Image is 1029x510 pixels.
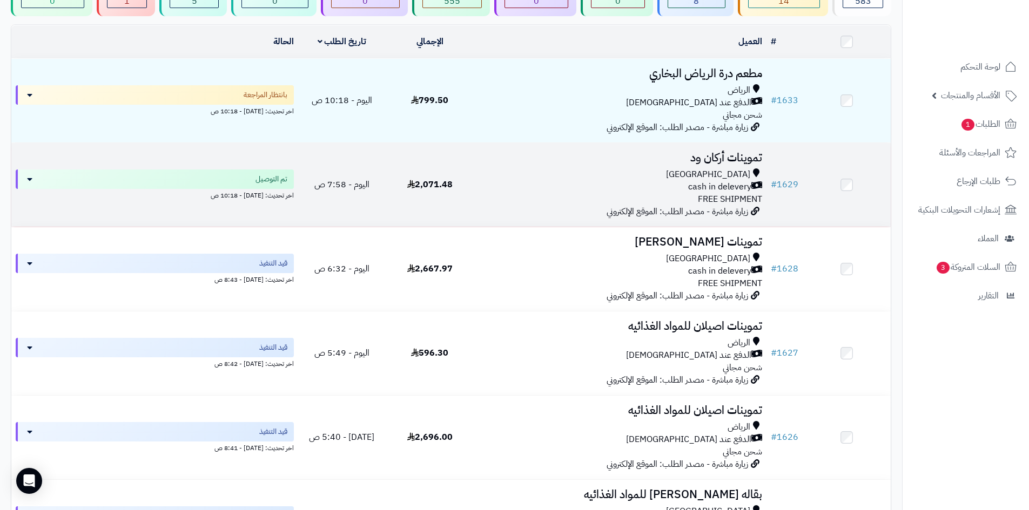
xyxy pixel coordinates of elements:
a: السلات المتروكة3 [909,254,1023,280]
h3: تموينات أركان ود [478,152,762,164]
span: 1 [961,119,974,131]
a: العملاء [909,226,1023,251]
span: 2,667.97 [407,262,453,275]
span: اليوم - 10:18 ص [312,94,372,107]
div: اخر تحديث: [DATE] - 10:18 ص [16,189,294,200]
span: طلبات الإرجاع [957,174,1000,189]
span: إشعارات التحويلات البنكية [918,202,1000,217]
img: logo-2.png [956,30,1019,53]
h3: تموينات اصيلان للمواد الغذائيه [478,404,762,417]
span: الدفع عند [DEMOGRAPHIC_DATA] [626,97,751,109]
span: [GEOGRAPHIC_DATA] [666,253,750,265]
a: #1627 [771,346,798,359]
span: الدفع عند [DEMOGRAPHIC_DATA] [626,349,751,362]
span: قيد التنفيذ [259,258,287,269]
a: التقارير [909,283,1023,309]
a: # [771,35,776,48]
span: cash in delevery [688,181,751,193]
span: # [771,262,777,275]
span: السلات المتروكة [936,260,1000,275]
span: 2,071.48 [407,178,453,191]
span: 596.30 [411,346,448,359]
a: طلبات الإرجاع [909,168,1023,194]
span: شحن مجاني [723,361,762,374]
span: الرياض [728,337,750,349]
span: FREE SHIPMENT [698,193,762,206]
a: العميل [738,35,762,48]
span: زيارة مباشرة - مصدر الطلب: الموقع الإلكتروني [607,373,748,386]
span: الطلبات [960,117,1000,132]
span: اليوم - 6:32 ص [314,262,369,275]
span: # [771,346,777,359]
span: قيد التنفيذ [259,342,287,353]
a: المراجعات والأسئلة [909,140,1023,166]
span: شحن مجاني [723,108,762,121]
div: Open Intercom Messenger [16,468,42,494]
span: # [771,94,777,107]
span: الدفع عند [DEMOGRAPHIC_DATA] [626,433,751,446]
span: اليوم - 7:58 ص [314,178,369,191]
span: شحن مجاني [723,445,762,458]
span: الرياض [728,421,750,433]
div: اخر تحديث: [DATE] - 10:18 ص [16,105,294,116]
span: # [771,178,777,191]
a: الحالة [273,35,294,48]
span: 799.50 [411,94,448,107]
span: # [771,431,777,444]
h3: بقاله [PERSON_NAME] للمواد الغذائيه [478,488,762,501]
div: اخر تحديث: [DATE] - 8:42 ص [16,357,294,369]
span: تم التوصيل [255,174,287,185]
h3: تموينات [PERSON_NAME] [478,236,762,248]
span: الأقسام والمنتجات [941,88,1000,103]
span: cash in delevery [688,265,751,277]
a: تاريخ الطلب [318,35,367,48]
a: #1633 [771,94,798,107]
span: لوحة التحكم [960,59,1000,74]
span: زيارة مباشرة - مصدر الطلب: الموقع الإلكتروني [607,458,748,471]
h3: مطعم درة الرياض البخاري [478,67,762,80]
span: 2,696.00 [407,431,453,444]
div: اخر تحديث: [DATE] - 8:41 ص [16,441,294,453]
span: زيارة مباشرة - مصدر الطلب: الموقع الإلكتروني [607,121,748,134]
span: FREE SHIPMENT [698,277,762,290]
a: لوحة التحكم [909,54,1023,80]
span: التقارير [978,288,999,303]
a: الطلبات1 [909,111,1023,137]
span: المراجعات والأسئلة [939,145,1000,160]
span: قيد التنفيذ [259,426,287,437]
span: [DATE] - 5:40 ص [309,431,374,444]
a: #1628 [771,262,798,275]
span: العملاء [978,231,999,246]
span: الرياض [728,84,750,97]
a: إشعارات التحويلات البنكية [909,197,1023,223]
span: بانتظار المراجعة [244,90,287,100]
a: #1629 [771,178,798,191]
a: #1626 [771,431,798,444]
span: زيارة مباشرة - مصدر الطلب: الموقع الإلكتروني [607,289,748,302]
h3: تموينات اصيلان للمواد الغذائيه [478,320,762,332]
span: 3 [937,262,950,274]
div: اخر تحديث: [DATE] - 8:43 ص [16,273,294,284]
span: زيارة مباشرة - مصدر الطلب: الموقع الإلكتروني [607,205,748,218]
a: الإجمالي [416,35,443,48]
span: [GEOGRAPHIC_DATA] [666,168,750,181]
span: اليوم - 5:49 ص [314,346,369,359]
